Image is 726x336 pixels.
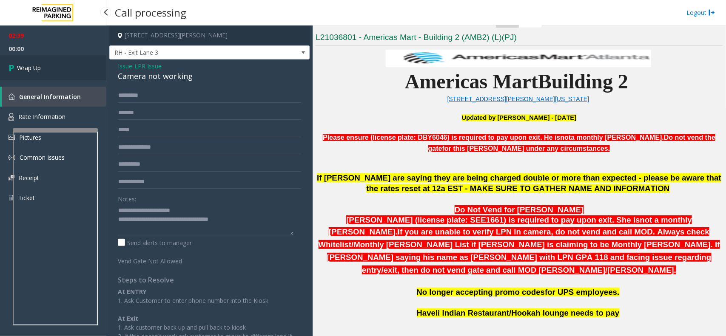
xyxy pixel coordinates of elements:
img: logout [709,8,715,17]
label: Send alerts to manager [118,238,192,247]
span: not [561,134,571,141]
span: Americas Mart [405,70,538,93]
h3: L21036801 - Americas Mart - Building 2 (AMB2) (L)(PJ) [316,32,723,46]
font: Updated by [PERSON_NAME] - [DATE] [462,114,577,121]
h3: Call processing [111,2,191,23]
p: 1. Ask Customer to enter phone number into the Kiosk [118,296,301,305]
a: General Information [2,87,106,107]
img: 'icon' [9,175,14,181]
span: No longer accepting promo codes [417,288,545,296]
a: Logout [686,8,715,17]
b: At Exit [118,314,138,322]
label: Vend Gate Not Allowed [116,254,194,265]
img: 'icon' [9,135,15,140]
span: Issue [118,62,132,71]
b: At ENTRY [118,288,146,296]
span: LPR Issue [134,62,162,71]
img: 'icon' [9,154,15,161]
span: Do not vend the gate [428,134,715,152]
span: Wrap Up [17,63,41,72]
span: a monthly [PERSON_NAME]. [571,134,664,141]
span: for this [PERSON_NAME] under any circumstances. [442,145,610,152]
span: - [132,62,162,70]
span: If [PERSON_NAME] are saying they are being charged double or more than expected - please be aware... [317,173,721,193]
span: Rate Information [18,113,65,121]
h4: Steps to Resolve [118,276,301,284]
span: Haveli Indian Restaurant/Hookah lounge needs to pay [417,308,620,317]
span: General Information [19,93,81,101]
img: 'icon' [9,113,14,121]
span: not a monthly [PERSON_NAME]. [329,215,692,236]
span: Please ensure (license plate: DBY6046) is required to pay upon exit. He is [323,134,560,141]
p: 1. Ask customer back up and pull back to kiosk [118,323,301,332]
div: Camera not working [118,71,301,82]
a: [STREET_ADDRESS][PERSON_NAME][US_STATE] [447,96,589,102]
span: Do Not Vend for [PERSON_NAME] [455,205,584,214]
img: 'icon' [9,194,14,202]
span: If you are unable to verify LPN in camera, do not vend and call MOD. Always check Whitelist/Month... [319,227,720,274]
h4: [STREET_ADDRESS][PERSON_NAME] [109,25,310,45]
span: RH - Exit Lane 3 [110,46,269,59]
span: [PERSON_NAME] (license plate: SEE1661) is required to pay upon exit. She is [346,215,640,224]
span: Building 2 [538,70,628,93]
span: for UPS employees. [545,288,619,296]
label: Notes: [118,192,136,203]
img: 'icon' [9,93,15,100]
